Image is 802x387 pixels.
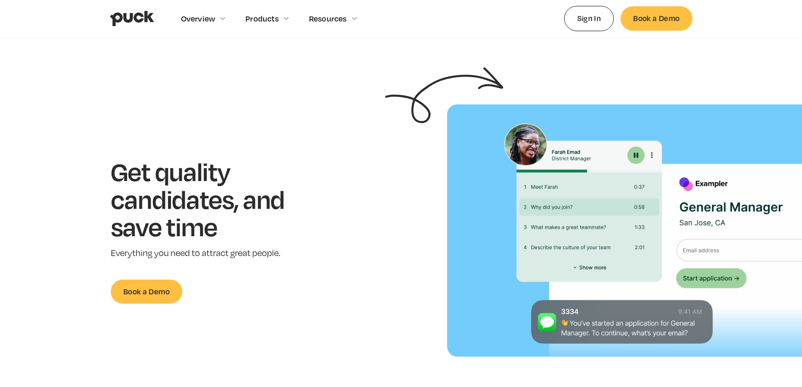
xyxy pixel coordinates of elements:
p: Everything you need to attract great people. [111,247,311,259]
a: Sign In [564,6,614,31]
div: Products [245,14,279,23]
div: Resources [309,14,347,23]
h1: Get quality candidates, and save time [111,157,311,240]
div: Overview [181,14,216,23]
a: Book a Demo [111,280,182,304]
a: Book a Demo [621,6,692,30]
